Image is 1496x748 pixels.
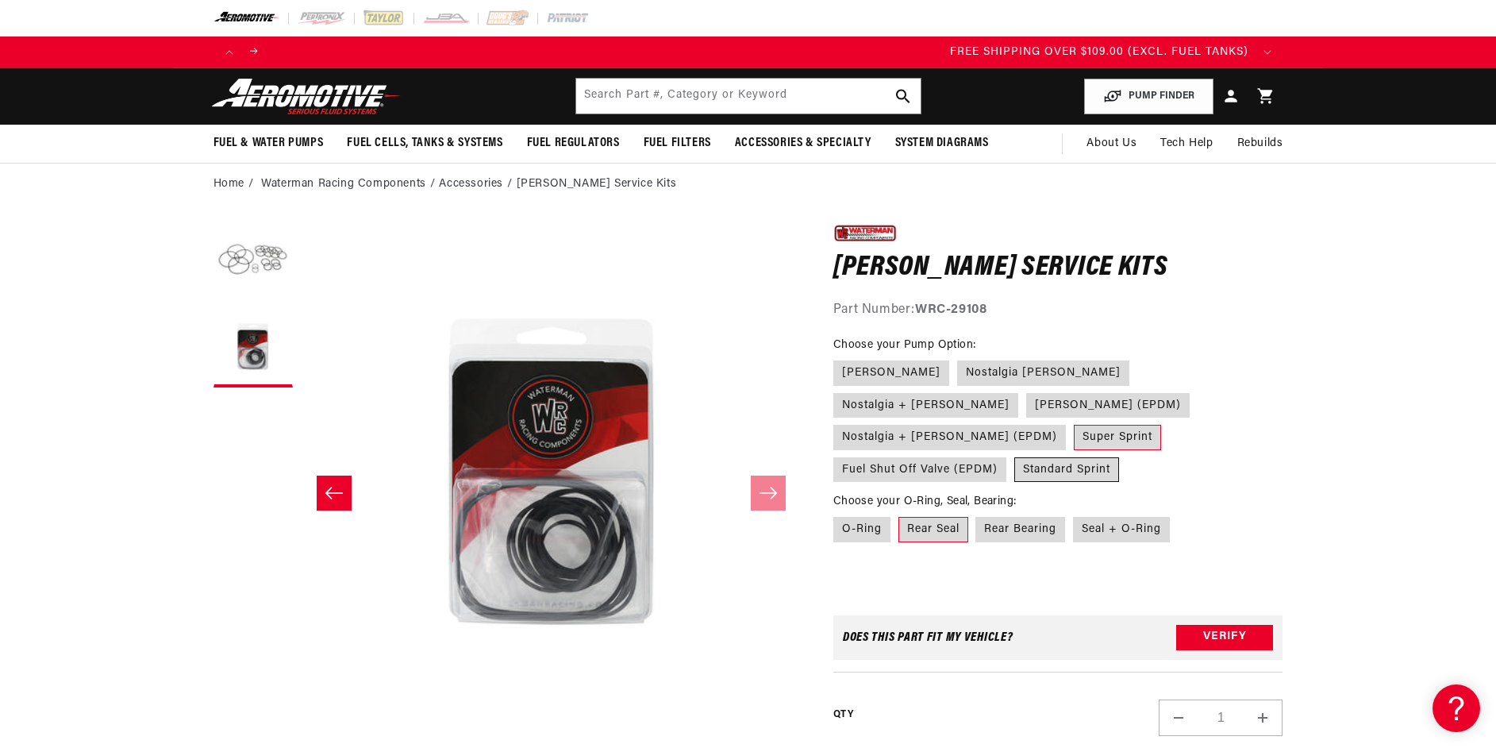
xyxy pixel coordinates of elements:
nav: breadcrumbs [213,175,1283,193]
li: [PERSON_NAME] Service Kits [517,175,677,193]
span: FREE SHIPPING OVER $109.00 (EXCL. FUEL TANKS) [950,46,1248,58]
summary: Fuel Regulators [515,125,632,162]
label: O-Ring [833,517,890,542]
div: Part Number: [833,300,1283,321]
summary: Fuel Cells, Tanks & Systems [335,125,514,162]
span: Fuel Cells, Tanks & Systems [347,135,502,152]
span: System Diagrams [895,135,989,152]
label: [PERSON_NAME] [833,361,949,386]
li: Accessories [439,175,516,193]
h1: [PERSON_NAME] Service Kits [833,256,1283,281]
label: Standard Sprint [1014,457,1119,483]
label: Nostalgia [PERSON_NAME] [957,361,1129,386]
summary: Fuel & Water Pumps [202,125,336,162]
a: About Us [1075,125,1148,163]
button: PUMP FINDER [1084,79,1213,114]
strong: WRC-29108 [915,303,986,316]
button: Verify [1176,625,1273,650]
img: Aeromotive [207,78,406,115]
label: Fuel Shut Off Valve (EPDM) [833,457,1006,483]
label: Nostalgia + [PERSON_NAME] (EPDM) [833,425,1066,450]
summary: System Diagrams [883,125,1001,162]
button: Translation missing: en.sections.announcements.next_announcement [1252,37,1283,68]
summary: Rebuilds [1225,125,1295,163]
label: Rear Seal [898,517,968,542]
div: Does This part fit My vehicle? [843,631,1013,644]
label: QTY [833,708,853,722]
button: Translation missing: en.sections.announcements.previous_announcement [213,37,245,68]
span: Fuel Regulators [527,135,620,152]
span: Rebuilds [1237,135,1283,152]
summary: Tech Help [1148,125,1225,163]
slideshow-component: Translation missing: en.sections.announcements.announcement_bar [174,37,1323,68]
span: Fuel & Water Pumps [213,135,324,152]
legend: Choose your O-Ring, Seal, Bearing: [833,493,1018,510]
label: Super Sprint [1074,425,1161,450]
input: Search by Part Number, Category or Keyword [576,79,921,114]
span: Accessories & Specialty [735,135,871,152]
button: Slide left [317,476,352,511]
span: Tech Help [1160,135,1213,152]
button: Load image 1 in gallery view [213,221,293,300]
span: Fuel Filters [644,135,711,152]
span: About Us [1086,137,1136,149]
summary: Accessories & Specialty [723,125,883,162]
label: Seal + O-Ring [1073,517,1170,542]
label: [PERSON_NAME] (EPDM) [1026,393,1190,418]
button: Load image 2 in gallery view [213,308,293,387]
button: Slide right [751,476,786,511]
a: Waterman Racing Components [261,175,426,193]
button: search button [886,79,921,114]
label: Nostalgia + [PERSON_NAME] [833,393,1018,418]
label: Rear Bearing [975,517,1065,542]
a: Home [213,175,244,193]
summary: Fuel Filters [632,125,723,162]
legend: Choose your Pump Option: [833,337,978,353]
